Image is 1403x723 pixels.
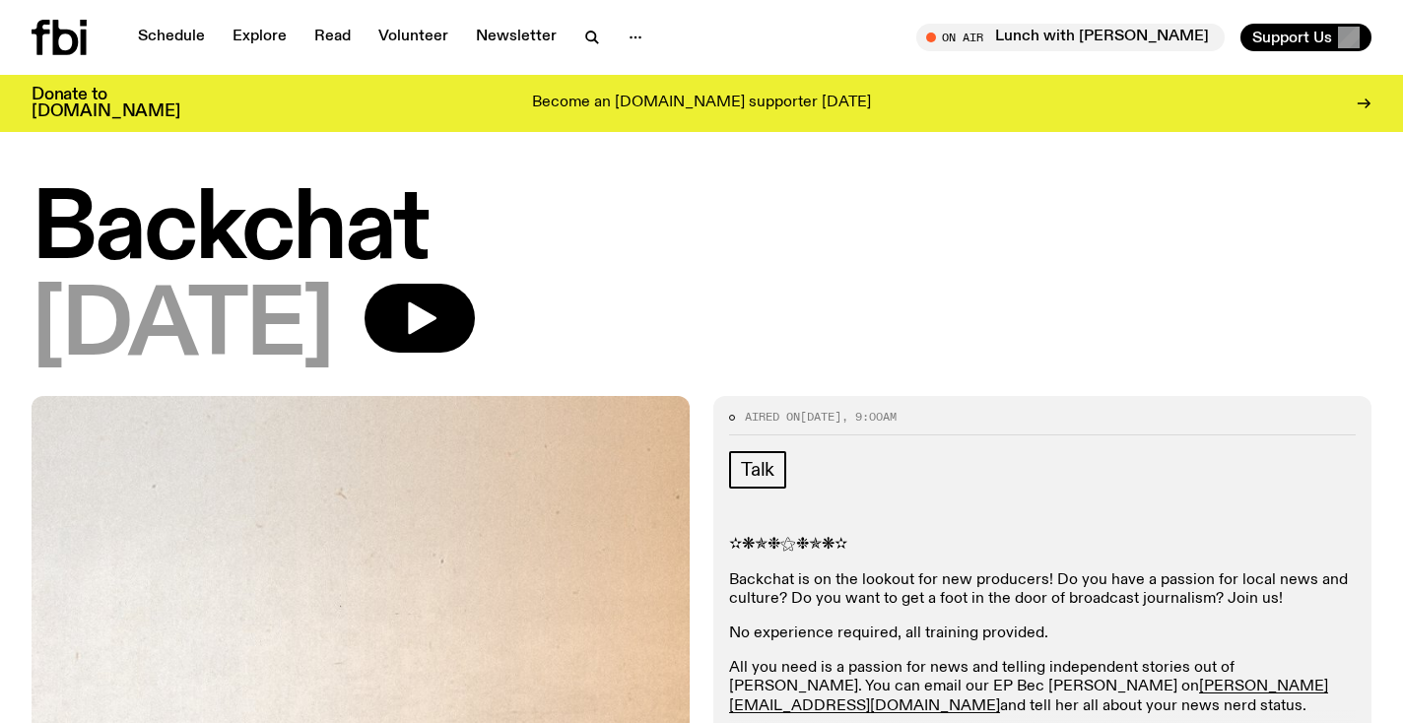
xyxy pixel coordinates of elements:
[729,536,1356,555] p: ✫❋✯❉⚝❉✯❋✫
[367,24,460,51] a: Volunteer
[32,187,1371,276] h1: Backchat
[464,24,568,51] a: Newsletter
[729,659,1356,716] p: All you need is a passion for news and telling independent stories out of [PERSON_NAME]. You can ...
[32,87,180,120] h3: Donate to [DOMAIN_NAME]
[729,451,786,489] a: Talk
[741,459,774,481] span: Talk
[302,24,363,51] a: Read
[841,409,897,425] span: , 9:00am
[938,30,1215,44] span: Tune in live
[32,284,333,372] span: [DATE]
[1252,29,1332,46] span: Support Us
[729,571,1356,609] p: Backchat is on the lookout for new producers! Do you have a passion for local news and culture? D...
[745,409,800,425] span: Aired on
[1240,24,1371,51] button: Support Us
[800,409,841,425] span: [DATE]
[729,624,1356,643] p: No experience required, all training provided.
[532,95,871,112] p: Become an [DOMAIN_NAME] supporter [DATE]
[916,24,1225,51] button: On AirLunch with [PERSON_NAME]
[126,24,217,51] a: Schedule
[221,24,299,51] a: Explore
